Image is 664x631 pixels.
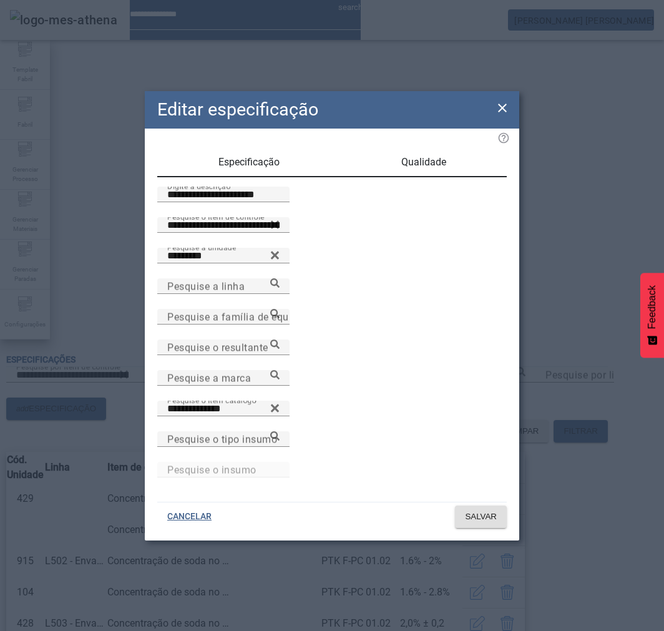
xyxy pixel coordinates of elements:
[167,462,280,477] input: Number
[157,506,222,528] button: CANCELAR
[167,371,280,386] input: Number
[401,157,446,167] span: Qualidade
[167,432,280,447] input: Number
[218,157,280,167] span: Especificação
[167,243,236,252] mat-label: Pesquise a unidade
[647,285,658,329] span: Feedback
[167,372,251,384] mat-label: Pesquise a marca
[465,511,497,523] span: SALVAR
[167,511,212,523] span: CANCELAR
[157,96,318,123] h2: Editar especificação
[167,218,280,233] input: Number
[167,212,265,221] mat-label: Pesquise o item de controle
[640,273,664,358] button: Feedback - Mostrar pesquisa
[167,279,280,294] input: Number
[167,311,333,323] mat-label: Pesquise a família de equipamento
[167,280,245,292] mat-label: Pesquise a linha
[167,401,280,416] input: Number
[167,248,280,263] input: Number
[167,464,256,476] mat-label: Pesquise o insumo
[167,396,256,404] mat-label: Pesquise o item catálogo
[167,310,280,325] input: Number
[167,182,230,190] mat-label: Digite a descrição
[167,340,280,355] input: Number
[167,341,268,353] mat-label: Pesquise o resultante
[167,433,277,445] mat-label: Pesquise o tipo insumo
[455,506,507,528] button: SALVAR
